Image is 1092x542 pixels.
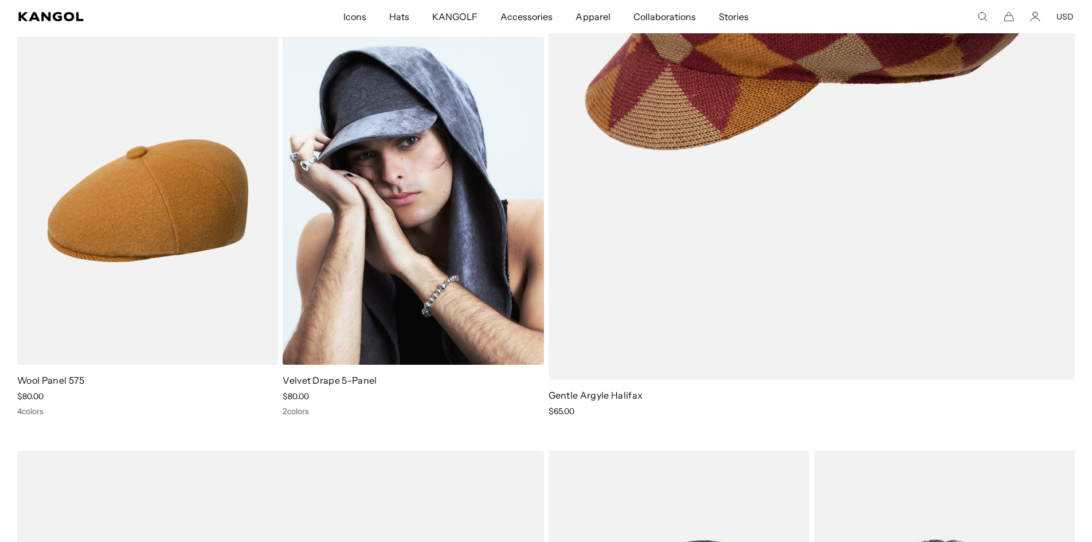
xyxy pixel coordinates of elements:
[549,389,643,401] a: Gentle Argyle Halifax
[17,406,278,416] div: 4 colors
[283,391,309,401] span: $80.00
[549,406,574,416] span: $65.00
[1030,11,1040,22] a: Account
[17,391,44,401] span: $80.00
[17,37,278,365] img: Wool Panel 575
[1056,11,1074,22] button: USD
[283,406,543,416] div: 2 colors
[18,12,227,21] a: Kangol
[283,37,543,365] img: Velvet Drape 5-Panel
[283,375,377,386] a: Velvet Drape 5-Panel
[1004,11,1014,22] button: Cart
[977,11,988,22] summary: Search here
[17,375,84,386] a: Wool Panel 575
